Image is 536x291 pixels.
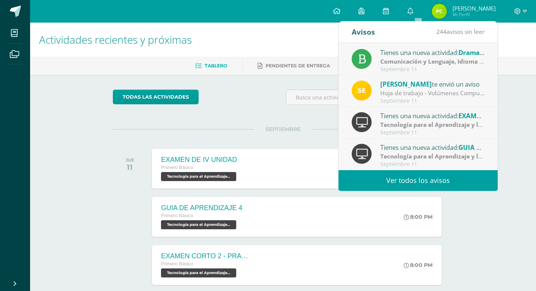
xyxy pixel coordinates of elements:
a: Pendientes de entrega [258,60,330,72]
span: GUIA DE APRENDIZAJE 4 [459,143,533,152]
div: Hoja de trabajo - Volúmenes Compuestos: Realizar los ejercicios de la hoja adjunta en hojas de cu... [380,89,485,98]
span: Pendientes de entrega [266,63,330,69]
div: EXAMEN CORTO 2 - PRACTICO- [161,252,251,260]
span: Primero Básico [161,213,193,218]
div: | Zona [380,57,485,66]
div: Septiembre 11 [380,98,485,104]
div: te envió un aviso [380,79,485,89]
span: [PERSON_NAME] [452,5,496,12]
div: 8:00 PM [404,262,433,268]
div: EXAMEN DE IV UNIDAD [161,156,238,164]
div: Septiembre 11 [380,161,485,168]
span: Tecnología para el Aprendizaje y la Comunicación (Informática) 'B' [161,220,236,229]
div: JUE [126,157,134,163]
span: Tablero [205,63,227,69]
a: Tablero [195,60,227,72]
div: | Zona [380,152,485,161]
img: 03c2987289e60ca238394da5f82a525a.png [352,81,372,101]
span: Primero Básico [161,165,193,170]
div: 8:00 PM [404,213,433,220]
img: 1abdc8baa595bf4270ded46420d6b39f.png [432,4,447,19]
div: Tienes una nueva actividad: [380,47,485,57]
input: Busca una actividad próxima aquí... [286,90,453,105]
div: Septiembre 11 [380,130,485,136]
div: Tienes una nueva actividad: [380,142,485,152]
span: Primero Básico [161,261,193,267]
span: 244 [436,27,446,36]
div: Tienes una nueva actividad: [380,111,485,120]
a: Ver todos los avisos [339,170,498,191]
span: Tecnología para el Aprendizaje y la Comunicación (Informática) 'B' [161,268,236,277]
span: Actividades recientes y próximas [39,32,192,47]
div: GUIA DE APRENDIZAJE 4 [161,204,242,212]
strong: Comunicación y Lenguaje, Idioma Español [380,57,502,66]
div: | Zona [380,120,485,129]
span: [PERSON_NAME] [380,80,432,88]
a: todas las Actividades [113,90,199,104]
span: Tecnología para el Aprendizaje y la Comunicación (Informática) 'B' [161,172,236,181]
span: SEPTIEMBRE [254,126,313,133]
div: Septiembre 11 [380,66,485,73]
span: avisos sin leer [436,27,484,36]
div: 11 [126,163,134,172]
div: Avisos [352,21,375,42]
span: Mi Perfil [452,11,496,18]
